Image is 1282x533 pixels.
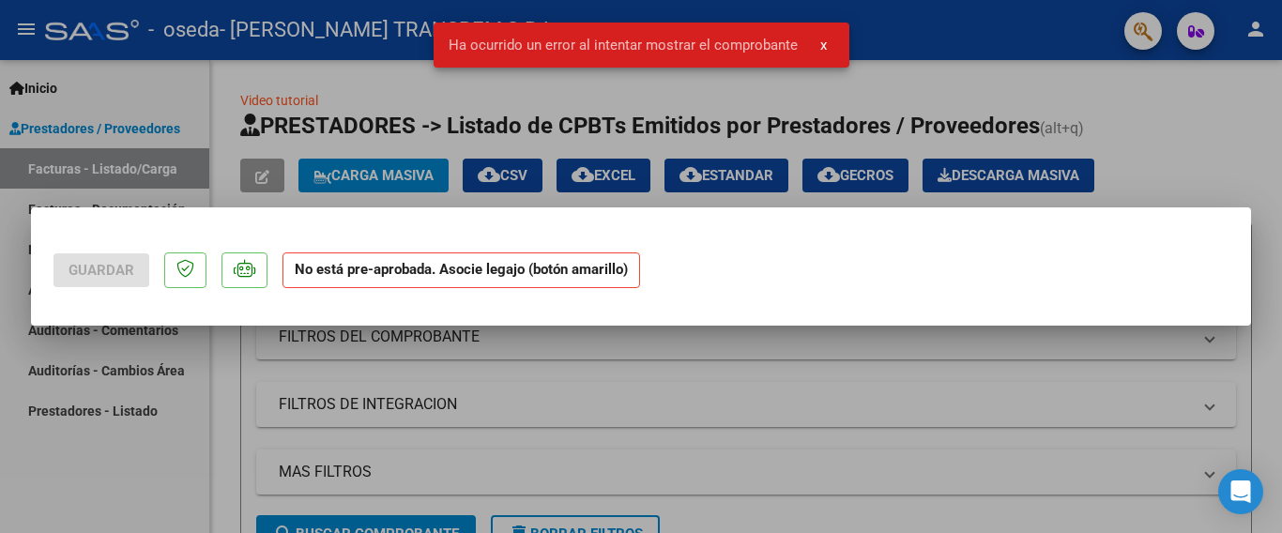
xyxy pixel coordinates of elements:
[53,253,149,287] button: Guardar
[805,28,842,62] button: x
[282,252,640,289] strong: No está pre-aprobada. Asocie legajo (botón amarillo)
[69,262,134,279] span: Guardar
[820,37,827,53] span: x
[449,36,798,54] span: Ha ocurrido un error al intentar mostrar el comprobante
[1218,469,1263,514] div: Open Intercom Messenger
